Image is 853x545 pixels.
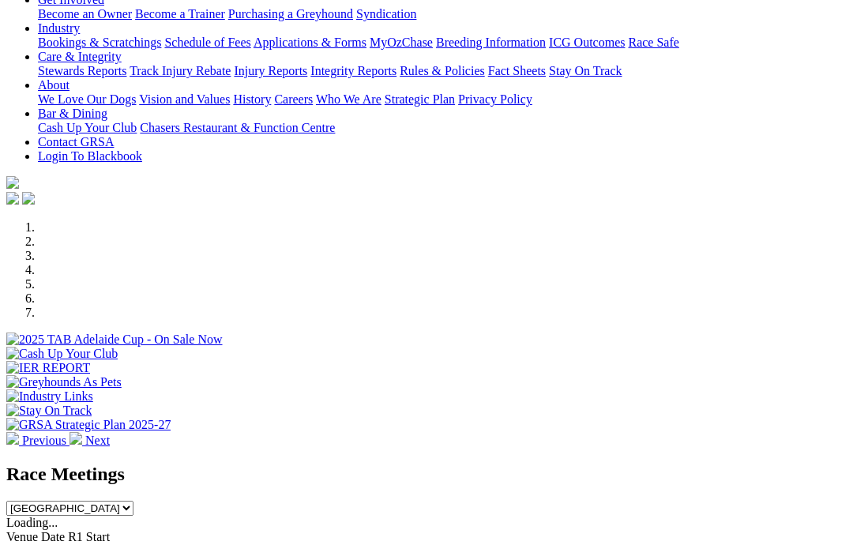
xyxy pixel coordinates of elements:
[6,176,19,189] img: logo-grsa-white.png
[38,64,847,78] div: Care & Integrity
[38,107,107,120] a: Bar & Dining
[22,192,35,205] img: twitter.svg
[6,347,118,361] img: Cash Up Your Club
[139,92,230,106] a: Vision and Values
[70,432,82,445] img: chevron-right-pager-white.svg
[274,92,313,106] a: Careers
[38,64,126,77] a: Stewards Reports
[310,64,396,77] a: Integrity Reports
[38,92,847,107] div: About
[549,64,622,77] a: Stay On Track
[70,434,110,447] a: Next
[38,121,847,135] div: Bar & Dining
[6,432,19,445] img: chevron-left-pager-white.svg
[6,530,38,543] span: Venue
[233,92,271,106] a: History
[38,149,142,163] a: Login To Blackbook
[38,92,136,106] a: We Love Our Dogs
[38,121,137,134] a: Cash Up Your Club
[6,389,93,404] img: Industry Links
[628,36,678,49] a: Race Safe
[228,7,353,21] a: Purchasing a Greyhound
[385,92,455,106] a: Strategic Plan
[6,516,58,529] span: Loading...
[6,418,171,432] img: GRSA Strategic Plan 2025-27
[38,50,122,63] a: Care & Integrity
[254,36,366,49] a: Applications & Forms
[85,434,110,447] span: Next
[6,464,847,485] h2: Race Meetings
[356,7,416,21] a: Syndication
[38,36,161,49] a: Bookings & Scratchings
[549,36,625,49] a: ICG Outcomes
[6,361,90,375] img: IER REPORT
[316,92,381,106] a: Who We Are
[6,192,19,205] img: facebook.svg
[234,64,307,77] a: Injury Reports
[38,135,114,148] a: Contact GRSA
[458,92,532,106] a: Privacy Policy
[68,530,110,543] span: R1 Start
[488,64,546,77] a: Fact Sheets
[370,36,433,49] a: MyOzChase
[6,434,70,447] a: Previous
[38,36,847,50] div: Industry
[164,36,250,49] a: Schedule of Fees
[6,404,92,418] img: Stay On Track
[400,64,485,77] a: Rules & Policies
[6,333,223,347] img: 2025 TAB Adelaide Cup - On Sale Now
[130,64,231,77] a: Track Injury Rebate
[41,530,65,543] span: Date
[22,434,66,447] span: Previous
[436,36,546,49] a: Breeding Information
[140,121,335,134] a: Chasers Restaurant & Function Centre
[135,7,225,21] a: Become a Trainer
[6,375,122,389] img: Greyhounds As Pets
[38,7,132,21] a: Become an Owner
[38,7,847,21] div: Get Involved
[38,78,70,92] a: About
[38,21,80,35] a: Industry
